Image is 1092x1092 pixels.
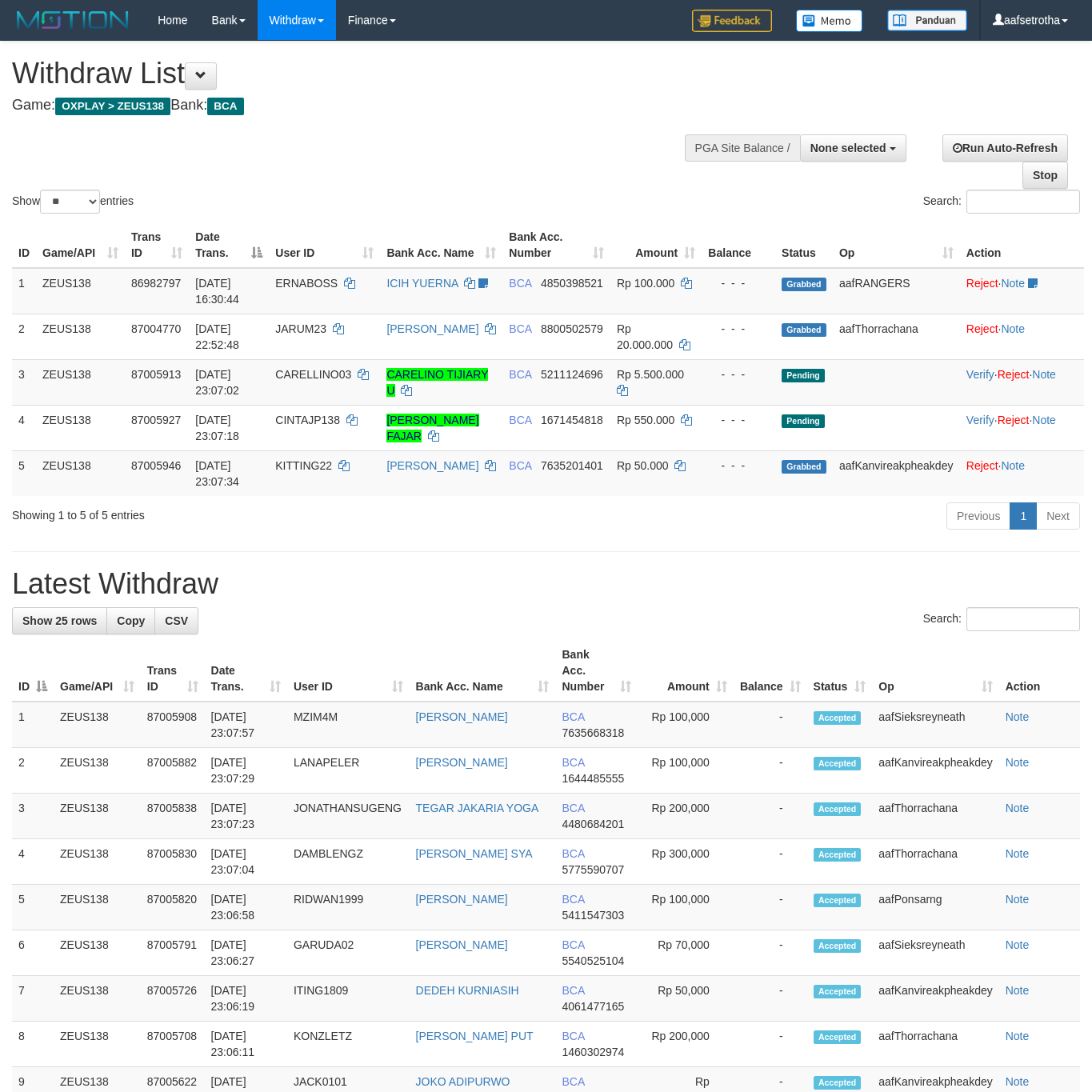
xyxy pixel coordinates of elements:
a: Stop [1022,162,1068,189]
td: · [960,268,1084,314]
span: [DATE] 23:07:02 [195,368,239,397]
div: Showing 1 to 5 of 5 entries [12,501,443,523]
a: Note [1006,938,1030,951]
td: MZIM4M [287,702,410,748]
span: JARUM23 [275,322,326,335]
a: Reject [966,459,998,472]
span: Copy 5540525104 to clipboard [562,954,624,967]
span: BCA [562,756,584,769]
td: ZEUS138 [36,314,125,359]
a: Note [1001,277,1025,290]
span: 87005913 [131,368,181,381]
td: · [960,314,1084,359]
td: RIDWAN1999 [287,885,410,930]
span: BCA [562,1075,584,1088]
td: 2 [12,748,54,794]
span: BCA [562,710,584,723]
span: Accepted [814,985,862,998]
a: Note [1006,756,1030,769]
td: aafKanvireakpheakdey [872,748,998,794]
a: CARELINO TIJIARY U [386,368,488,397]
span: Rp 20.000.000 [617,322,673,351]
th: Status: activate to sort column ascending [807,640,873,702]
label: Search: [923,607,1080,631]
th: Trans ID: activate to sort column ascending [141,640,205,702]
th: ID [12,222,36,268]
label: Search: [923,190,1080,214]
td: ZEUS138 [54,930,141,976]
a: [PERSON_NAME] [416,893,508,906]
span: BCA [509,277,531,290]
td: aafRANGERS [833,268,960,314]
td: 6 [12,930,54,976]
td: - [734,1022,807,1067]
td: ZEUS138 [36,268,125,314]
a: Previous [946,502,1010,530]
span: Copy [117,614,145,627]
th: Op: activate to sort column ascending [872,640,998,702]
td: JONATHANSUGENG [287,794,410,839]
span: CINTAJP138 [275,414,340,426]
h4: Game: Bank: [12,98,712,114]
td: Rp 100,000 [638,885,734,930]
span: CSV [165,614,188,627]
td: 5 [12,885,54,930]
span: CARELLINO03 [275,368,351,381]
td: 87005908 [141,702,205,748]
a: Reject [966,277,998,290]
td: ZEUS138 [36,359,125,405]
td: Rp 200,000 [638,794,734,839]
a: Note [1006,1030,1030,1042]
span: Rp 50.000 [617,459,669,472]
a: Copy [106,607,155,634]
a: Show 25 rows [12,607,107,634]
a: Note [1006,710,1030,723]
th: Bank Acc. Number: activate to sort column ascending [502,222,610,268]
span: Rp 100.000 [617,277,674,290]
td: Rp 200,000 [638,1022,734,1067]
span: Accepted [814,894,862,907]
a: Note [1006,984,1030,997]
span: Copy 1644485555 to clipboard [562,772,624,785]
td: ZEUS138 [54,702,141,748]
img: MOTION_logo.png [12,8,134,32]
span: BCA [562,893,584,906]
span: None selected [810,142,886,154]
th: Game/API: activate to sort column ascending [36,222,125,268]
th: Balance [702,222,775,268]
input: Search: [966,190,1080,214]
td: 87005708 [141,1022,205,1067]
td: Rp 100,000 [638,748,734,794]
a: [PERSON_NAME] SYA [416,847,533,860]
td: ZEUS138 [54,1022,141,1067]
a: [PERSON_NAME] [386,322,478,335]
td: aafKanvireakpheakdey [833,450,960,496]
span: Grabbed [782,460,826,474]
td: 4 [12,405,36,450]
a: [PERSON_NAME] FAJAR [386,414,478,442]
div: - - - [708,458,769,474]
a: CSV [154,607,198,634]
th: Amount: activate to sort column ascending [610,222,702,268]
td: aafThorrachana [833,314,960,359]
span: BCA [509,368,531,381]
span: KITTING22 [275,459,332,472]
span: [DATE] 22:52:48 [195,322,239,351]
td: [DATE] 23:06:11 [205,1022,287,1067]
a: Verify [966,414,994,426]
td: 87005838 [141,794,205,839]
span: 86982797 [131,277,181,290]
td: ZEUS138 [54,839,141,885]
td: 87005830 [141,839,205,885]
span: ERNABOSS [275,277,338,290]
td: · · [960,359,1084,405]
span: BCA [509,414,531,426]
td: - [734,702,807,748]
th: ID: activate to sort column descending [12,640,54,702]
td: 87005791 [141,930,205,976]
a: Note [1001,322,1025,335]
a: [PERSON_NAME] [386,459,478,472]
span: Grabbed [782,278,826,291]
td: ZEUS138 [54,748,141,794]
td: 87005726 [141,976,205,1022]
